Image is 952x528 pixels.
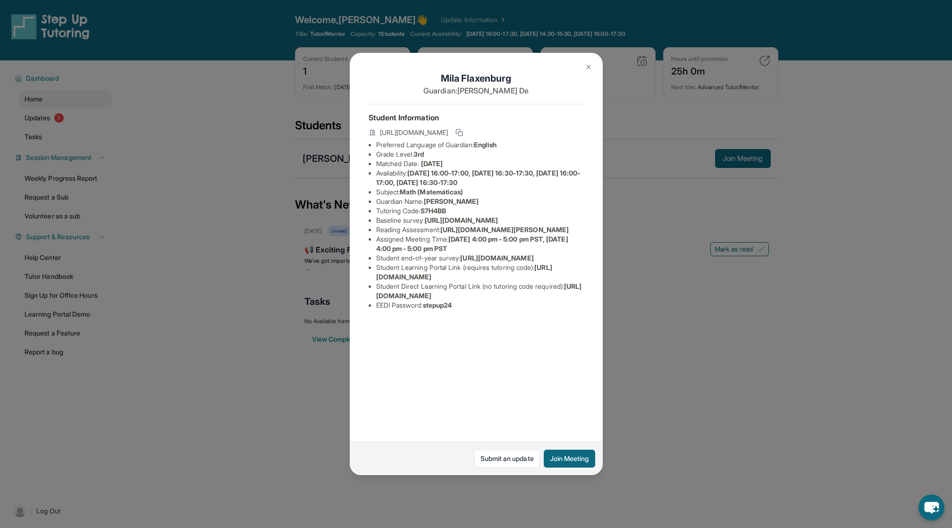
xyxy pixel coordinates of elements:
li: Matched Date: [376,159,584,168]
span: [DATE] 16:00-17:00, [DATE] 16:30-17:30, [DATE] 16:00-17:00, [DATE] 16:30-17:30 [376,169,581,186]
span: [URL][DOMAIN_NAME] [380,128,448,137]
li: Subject : [376,187,584,197]
li: Assigned Meeting Time : [376,235,584,253]
h1: Mila Flaxenburg [369,72,584,85]
li: Baseline survey : [376,216,584,225]
li: Reading Assessment : [376,225,584,235]
span: 3rd [413,150,424,158]
li: Availability: [376,168,584,187]
span: [DATE] [421,159,443,168]
span: [URL][DOMAIN_NAME][PERSON_NAME] [440,226,569,234]
li: Student Direct Learning Portal Link (no tutoring code required) : [376,282,584,301]
span: [PERSON_NAME] [424,197,479,205]
p: Guardian: [PERSON_NAME] De [369,85,584,96]
span: S7H4BB [421,207,446,215]
span: English [474,141,497,149]
a: Submit an update [474,450,540,468]
li: Guardian Name : [376,197,584,206]
span: [URL][DOMAIN_NAME] [425,216,498,224]
li: Student end-of-year survey : [376,253,584,263]
button: Join Meeting [544,450,595,468]
li: Grade Level: [376,150,584,159]
button: Copy link [454,127,465,138]
span: stepup24 [423,301,452,309]
li: EEDI Password : [376,301,584,310]
li: Student Learning Portal Link (requires tutoring code) : [376,263,584,282]
img: Close Icon [585,63,592,71]
button: chat-button [918,494,944,520]
span: Math (Matemáticas) [400,188,463,196]
li: Tutoring Code : [376,206,584,216]
h4: Student Information [369,112,584,123]
span: [URL][DOMAIN_NAME] [460,254,533,262]
li: Preferred Language of Guardian: [376,140,584,150]
span: [DATE] 4:00 pm - 5:00 pm PST, [DATE] 4:00 pm - 5:00 pm PST [376,235,568,252]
